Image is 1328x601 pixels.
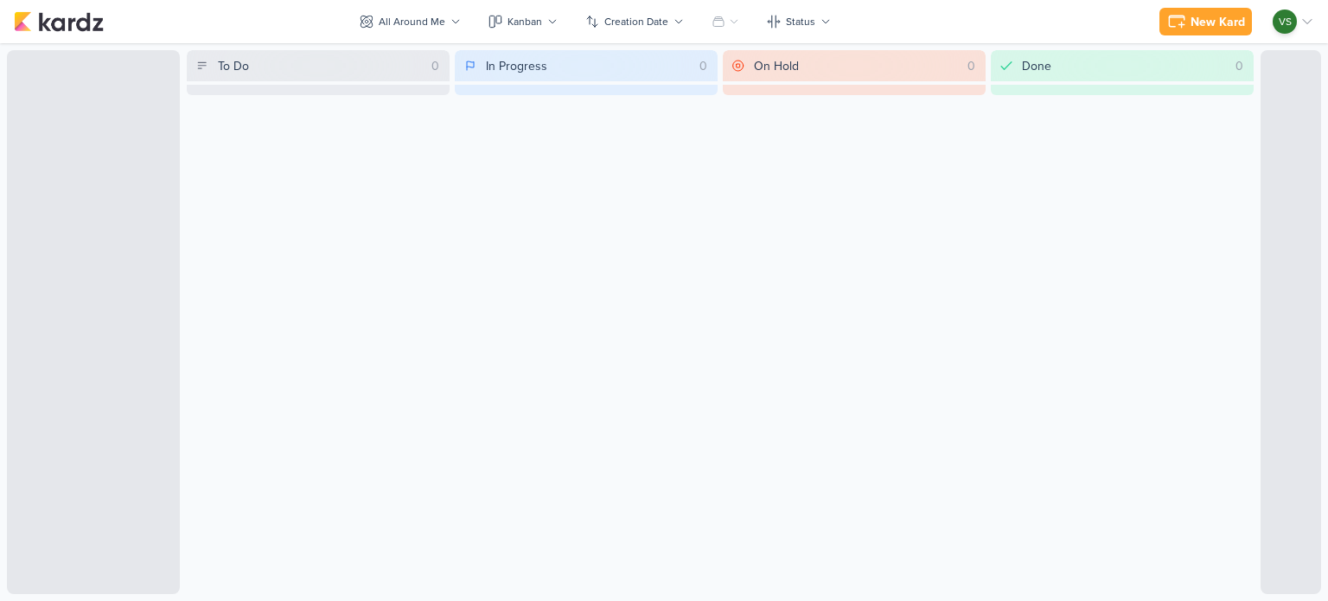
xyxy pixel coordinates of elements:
[425,57,446,75] div: 0
[1159,8,1252,35] button: New Kard
[1191,13,1245,31] div: New Kard
[693,57,714,75] div: 0
[1229,57,1250,75] div: 0
[1022,57,1051,75] div: Done
[486,57,547,75] div: In Progress
[218,57,249,75] div: To Do
[961,57,982,75] div: 0
[1279,14,1292,29] p: VS
[754,57,799,75] div: On Hold
[14,11,104,32] img: kardz.app
[1273,10,1297,34] div: Viviane Sousa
